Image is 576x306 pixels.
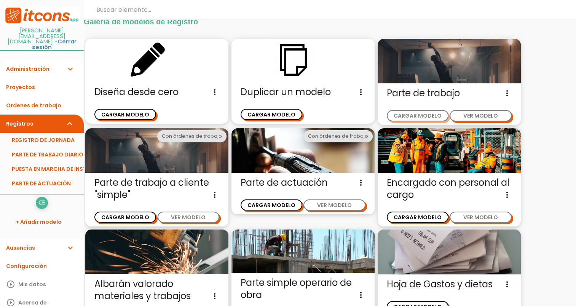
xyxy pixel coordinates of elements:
button: CARGAR MODELO [241,109,302,120]
span: Duplicar un modelo [241,86,365,98]
i: play_circle_outline [6,275,15,293]
img: duplicar.png [231,39,375,82]
span: Parte de trabajo a cliente "simple" [94,177,219,201]
button: CARGAR MODELO [387,110,448,121]
span: Diseña desde cero [94,86,219,98]
span: Parte simple operario de obra [241,277,365,301]
img: trabajos.jpg [85,229,228,274]
button: VER MODELO [450,110,511,121]
i: more_vert [210,189,219,201]
button: VER MODELO [158,212,219,223]
button: CARGAR MODELO [94,212,156,223]
a: low_priority [36,197,48,209]
i: more_vert [356,177,365,189]
button: CARGAR MODELO [94,109,156,120]
i: expand_more [65,60,75,78]
img: parte-operario-obra-simple.jpg [231,229,375,273]
i: expand_more [65,239,75,257]
span: Parte de trabajo [387,87,512,99]
i: more_vert [503,87,512,99]
img: enblanco.png [85,39,228,82]
i: more_vert [503,189,512,201]
h2: Galería de modelos de Registro [84,18,519,26]
button: VER MODELO [450,212,511,223]
a: + Añadir modelo [4,213,80,231]
span: Encargado con personal al cargo [387,177,512,201]
i: expand_more [65,115,75,133]
i: more_vert [503,278,512,290]
i: low_priority [38,197,45,209]
span: Hoja de Gastos y dietas [387,278,512,290]
i: more_vert [356,289,365,301]
span: Parte de actuación [241,177,365,189]
img: encargado.jpg [378,128,521,173]
button: VER MODELO [303,199,365,210]
i: more_vert [210,86,219,98]
button: CARGAR MODELO [241,199,302,210]
img: partediariooperario.jpg [378,39,521,83]
i: more_vert [356,86,365,98]
img: partediariooperario.jpg [85,128,228,173]
a: Cerrar sesión [32,38,77,51]
i: more_vert [210,290,219,302]
div: Con órdenes de trabajo [303,130,373,142]
img: itcons-logo [4,7,80,24]
img: actuacion.jpg [231,128,375,173]
img: gastos.jpg [378,229,521,274]
button: CARGAR MODELO [387,212,448,223]
div: Con órdenes de trabajo [157,130,227,142]
span: Albarán valorado materiales y trabajos [94,278,219,302]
